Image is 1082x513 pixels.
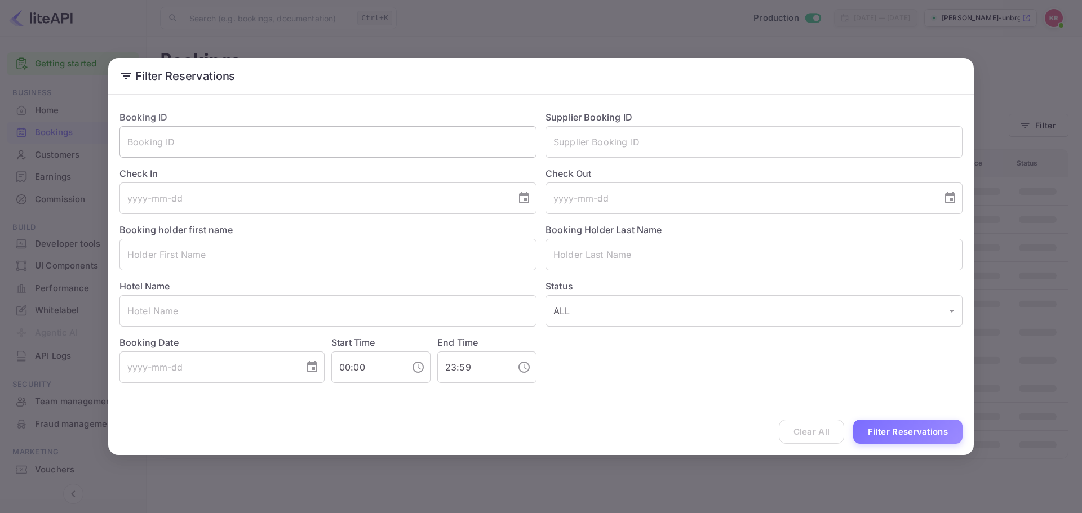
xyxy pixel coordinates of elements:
[301,356,323,378] button: Choose date
[119,167,536,180] label: Check In
[546,167,963,180] label: Check Out
[853,420,963,444] button: Filter Reservations
[119,126,536,158] input: Booking ID
[119,336,325,349] label: Booking Date
[546,111,632,123] label: Supplier Booking ID
[546,295,963,327] div: ALL
[119,295,536,327] input: Hotel Name
[119,239,536,270] input: Holder First Name
[407,356,429,378] button: Choose time, selected time is 12:00 AM
[546,224,662,235] label: Booking Holder Last Name
[119,111,168,123] label: Booking ID
[546,182,934,214] input: yyyy-mm-dd
[546,279,963,293] label: Status
[108,58,974,94] h2: Filter Reservations
[331,337,375,348] label: Start Time
[437,337,478,348] label: End Time
[119,280,170,292] label: Hotel Name
[939,187,961,209] button: Choose date
[119,182,508,214] input: yyyy-mm-dd
[119,351,296,383] input: yyyy-mm-dd
[119,224,233,235] label: Booking holder first name
[513,356,535,378] button: Choose time, selected time is 11:59 PM
[546,126,963,158] input: Supplier Booking ID
[331,351,402,383] input: hh:mm
[546,239,963,270] input: Holder Last Name
[513,187,535,209] button: Choose date
[437,351,508,383] input: hh:mm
